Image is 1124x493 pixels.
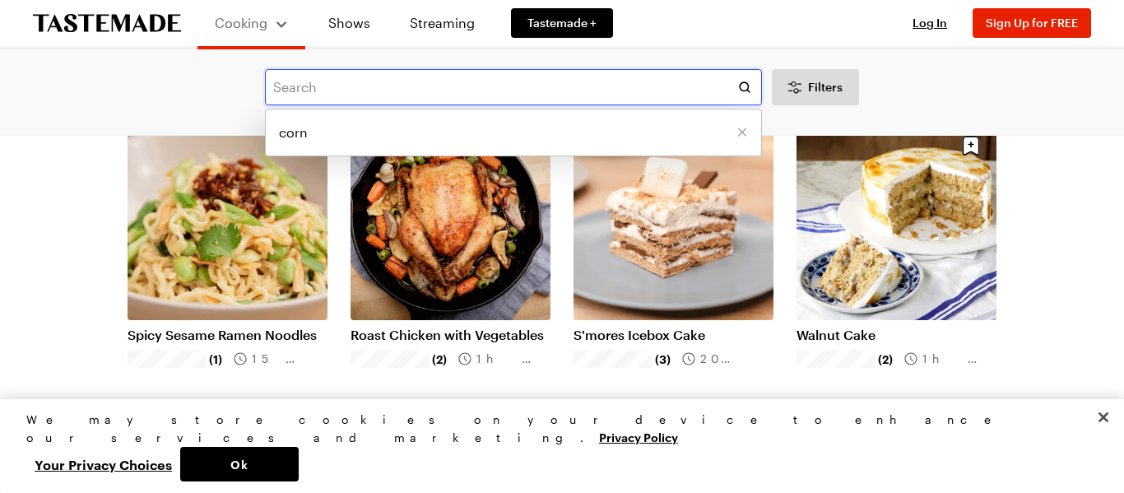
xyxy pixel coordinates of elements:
[897,15,963,31] button: Log In
[527,15,597,31] span: Tastemade +
[574,327,773,343] a: S'mores Icebox Cake
[986,16,1078,30] span: Sign Up for FREE
[797,327,996,343] a: Walnut Cake
[1085,399,1122,435] button: Close
[772,69,859,105] button: Desktop filters
[26,447,180,481] button: Your Privacy Choices
[511,8,613,38] a: Tastemade +
[128,327,327,343] a: Spicy Sesame Ramen Noodles
[973,8,1091,38] button: Sign Up for FREE
[279,123,308,142] span: corn
[808,79,843,95] span: Filters
[599,429,678,444] a: More information about your privacy, opens in a new tab
[33,14,181,33] a: To Tastemade Home Page
[26,411,1084,481] div: Privacy
[736,127,748,138] button: Remove [object Object]
[351,327,550,343] a: Roast Chicken with Vegetables
[955,130,987,161] button: Save recipe
[180,447,299,481] button: Ok
[215,15,267,30] span: Cooking
[26,411,1084,447] div: We may store cookies on your device to enhance our services and marketing.
[913,16,947,30] span: Log In
[214,7,289,40] button: Cooking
